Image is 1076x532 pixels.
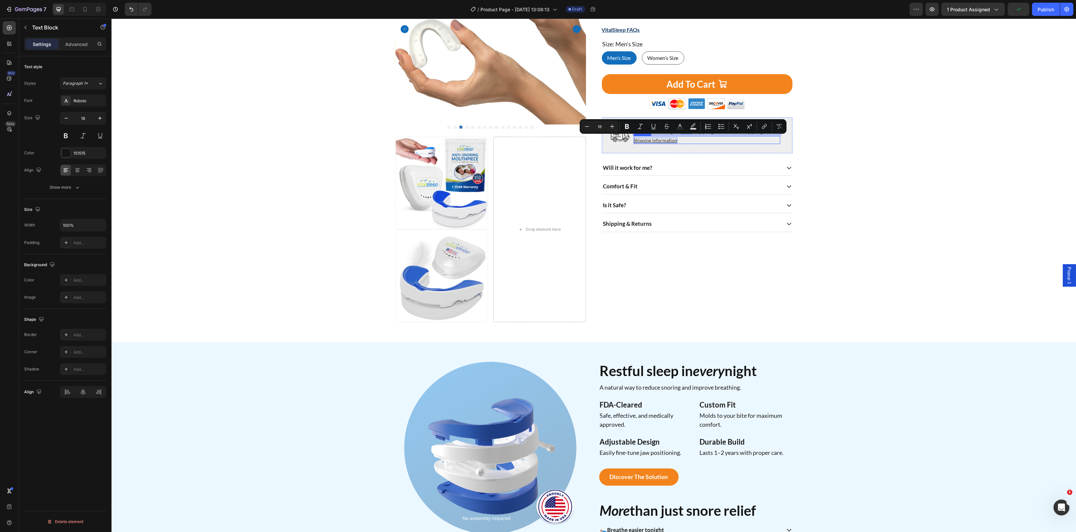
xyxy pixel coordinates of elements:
[24,166,43,175] div: Align
[73,366,105,372] div: Add...
[461,7,469,15] button: Carousel Next Arrow
[1032,3,1060,16] button: Publish
[47,518,83,526] div: Delete element
[24,516,106,527] button: Delete element
[555,59,604,73] div: Add To Cart
[336,107,339,110] button: Dot
[1038,6,1054,13] div: Publish
[588,430,680,439] p: Lasts 1–2 years with proper care.
[24,315,45,324] div: Shape
[407,107,411,110] button: Dot
[366,107,369,110] button: Dot
[360,107,363,110] button: Dot
[73,332,105,338] div: Add...
[50,184,81,191] div: Show more
[33,41,51,48] p: Settings
[32,24,88,31] p: Text Block
[488,382,581,391] h2: FDA-Cleared
[354,107,357,110] button: Dot
[947,6,990,13] span: 1 product assigned
[284,211,377,304] img: gempages_451081390222476386-e7691b4b-0a80-4bf8-8b63-ad57cbe18f45.png
[6,71,16,76] div: 450
[24,205,42,214] div: Size
[389,107,393,110] button: Dot
[73,349,105,355] div: Add...
[73,240,105,246] div: Add...
[73,150,105,156] div: 151515
[496,36,519,42] span: Men’s Size
[523,111,538,117] div: Button
[572,6,582,12] span: Draft
[24,332,37,338] div: Border
[24,64,42,70] div: Text style
[522,119,566,125] a: Shipping information
[492,183,515,190] strong: Is it Safe?
[289,7,297,15] button: Carousel Back Arrow
[489,507,553,516] p: 🛌
[582,344,613,361] i: every
[24,80,36,86] div: Styles
[5,121,16,126] div: Beta
[498,455,557,462] p: Discover the Solution
[488,450,567,467] a: Discover the Solution
[580,119,786,134] div: Editor contextual toolbar
[24,261,56,269] div: Background
[538,79,633,91] img: paymenticon.png
[522,108,669,117] div: Rich Text Editor. Editing area: main
[496,508,553,515] strong: Breathe easier tonight
[63,80,88,86] span: Paragraph 1*
[24,349,37,355] div: Corner
[498,107,518,127] img: Free shipping
[488,430,580,439] p: Easily fine-tune jaw positioning.
[488,484,518,500] i: More
[1054,500,1069,515] iframe: Intercom live chat
[413,107,417,110] button: Dot
[492,164,526,172] p: Comfort & Fit
[284,343,477,515] img: gempages_451081390222476386-f7dd368e-d116-4801-b166-9cbb288a8c94.png
[348,107,351,110] button: Dot
[1067,490,1072,495] span: 1
[24,181,106,193] button: Show more
[24,366,39,372] div: Shadow
[490,56,681,75] button: Add To Cart
[492,202,540,209] strong: Shipping & Returns
[490,21,532,31] legend: Size: Men’s Size
[588,419,634,428] strong: Durable Build
[112,19,1076,532] iframe: Design area
[24,150,34,156] div: Color
[488,483,681,501] h2: than just snore relief
[478,6,479,13] span: /
[941,3,1005,16] button: 1 product assigned
[490,7,528,15] a: VitalSleep FAQs
[492,145,541,154] p: Will it work for me?
[588,393,680,411] p: Molds to your bite for maximum comfort.
[372,107,375,110] button: Dot
[415,208,450,214] div: Drop element here
[24,388,43,397] div: Align
[24,98,32,104] div: Font
[488,343,681,361] h2: Restful sleep in night
[481,6,550,13] span: Product Page - [DATE] 13:08:13
[488,364,680,373] p: A natural way to reduce snoring and improve breathing.
[383,107,387,110] button: Dot
[24,240,39,246] div: Padding
[24,277,34,283] div: Color
[3,3,49,16] button: 7
[125,3,152,16] div: Undo/Redo
[60,77,106,89] button: Paragraph 1*
[588,382,625,391] strong: Custom Fit
[24,114,42,122] div: Size
[488,419,549,428] strong: Adjustable Design
[419,107,423,110] button: Dot
[955,248,961,266] span: Popup 1
[60,219,106,231] input: Auto
[24,222,35,228] div: Width
[401,107,405,110] button: Dot
[378,107,381,110] button: Dot
[536,36,567,42] span: Women’s Size
[342,107,345,110] button: Dot
[488,393,580,411] p: Safe, effective, and medically approved.
[523,109,668,116] p: Spend $65 to get free shipping Standard shipping $9.99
